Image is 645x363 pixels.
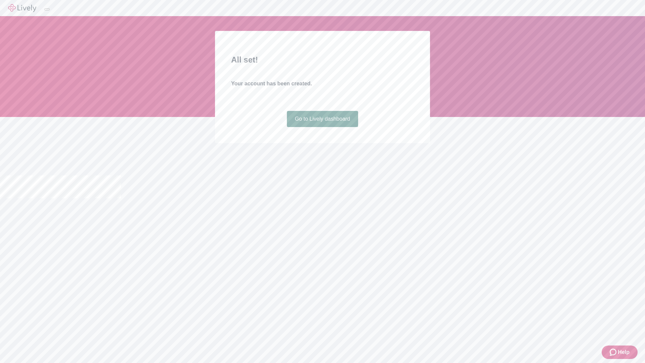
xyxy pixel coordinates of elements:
[610,348,618,356] svg: Zendesk support icon
[602,346,638,359] button: Zendesk support iconHelp
[44,8,50,10] button: Log out
[8,4,36,12] img: Lively
[231,54,414,66] h2: All set!
[618,348,630,356] span: Help
[287,111,358,127] a: Go to Lively dashboard
[231,80,414,88] h4: Your account has been created.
